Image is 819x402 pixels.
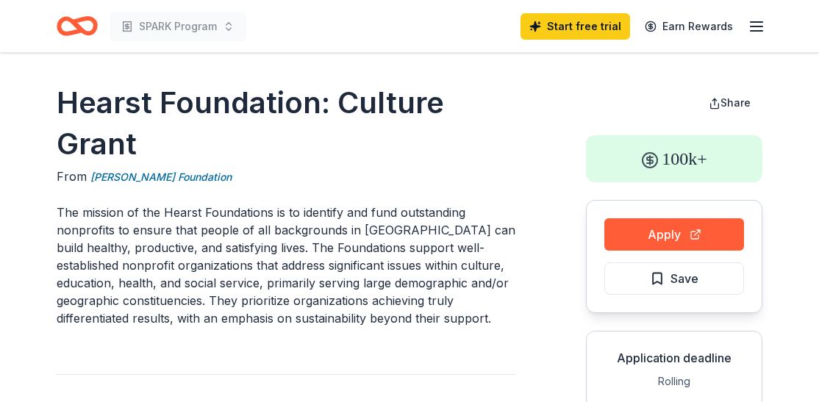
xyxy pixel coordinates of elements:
a: Start free trial [521,13,630,40]
div: From [57,168,515,186]
div: Rolling [598,373,750,390]
span: Save [670,269,698,288]
a: Earn Rewards [636,13,742,40]
button: Apply [604,218,744,251]
a: [PERSON_NAME] Foundation [90,168,232,186]
span: SPARK Program [139,18,217,35]
a: Home [57,9,98,43]
span: Share [720,96,751,109]
button: Save [604,262,744,295]
button: SPARK Program [110,12,246,41]
h1: Hearst Foundation: Culture Grant [57,82,515,165]
button: Share [697,88,762,118]
div: 100k+ [586,135,762,182]
p: The mission of the Hearst Foundations is to identify and fund outstanding nonprofits to ensure th... [57,204,515,327]
div: Application deadline [598,349,750,367]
